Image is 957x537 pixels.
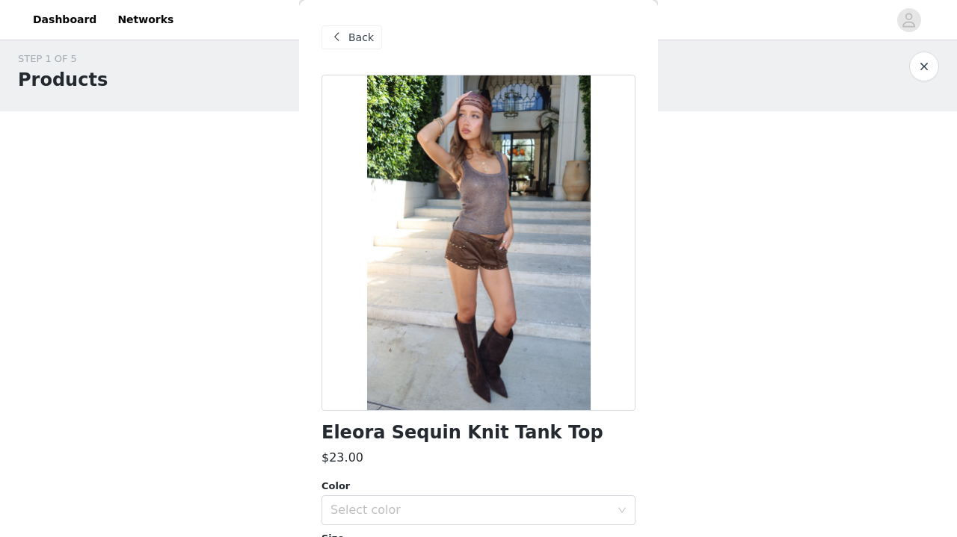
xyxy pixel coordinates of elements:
[18,66,108,93] h1: Products
[18,52,108,66] div: STEP 1 OF 5
[321,423,603,443] h1: Eleora Sequin Knit Tank Top
[902,8,916,32] div: avatar
[348,30,374,46] span: Back
[108,3,182,37] a: Networks
[618,506,627,516] i: icon: down
[321,449,363,467] h3: $23.00
[330,503,610,518] div: Select color
[321,479,636,494] div: Color
[24,3,105,37] a: Dashboard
